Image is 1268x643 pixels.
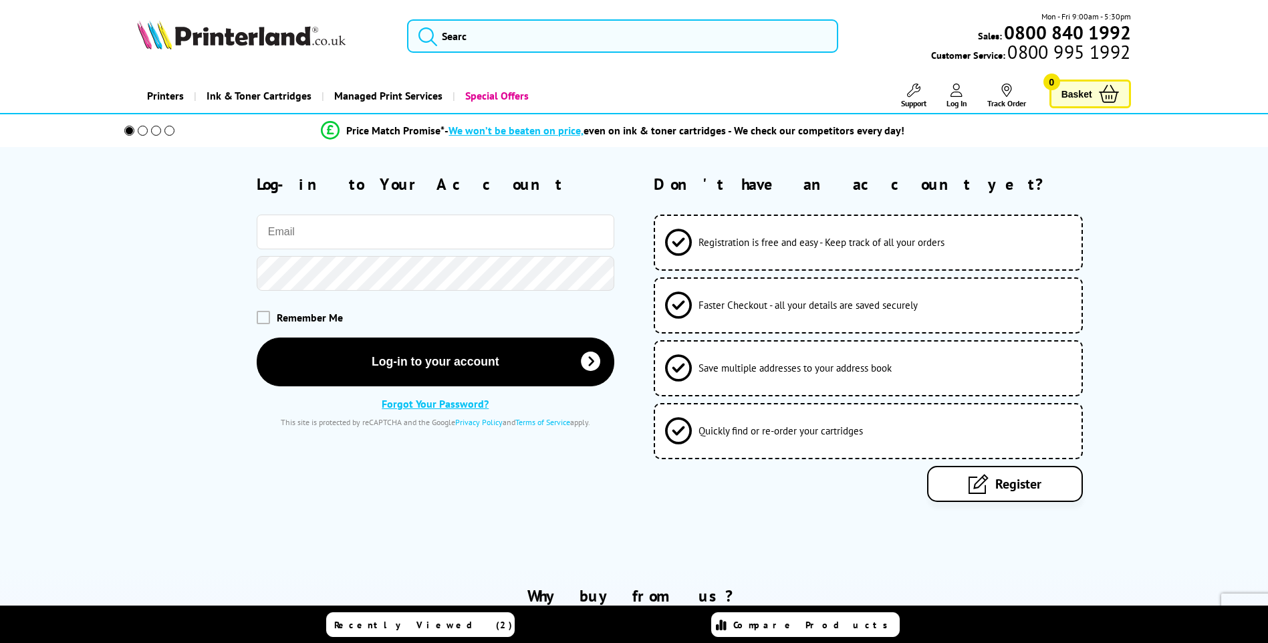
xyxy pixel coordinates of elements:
span: Faster Checkout - all your details are saved securely [699,299,918,311]
span: Register [995,475,1041,493]
a: Recently Viewed (2) [326,612,515,637]
a: Managed Print Services [322,79,453,113]
a: Basket 0 [1049,80,1131,108]
span: We won’t be beaten on price, [449,124,584,137]
a: Forgot Your Password? [382,397,489,410]
a: Special Offers [453,79,539,113]
span: 0 [1043,74,1060,90]
img: Printerland Logo [137,20,346,49]
span: Save multiple addresses to your address book [699,362,892,374]
span: Mon - Fri 9:00am - 5:30pm [1041,10,1131,23]
li: modal_Promise [106,119,1120,142]
h2: Don't have an account yet? [654,174,1130,195]
span: Log In [946,98,967,108]
span: Registration is free and easy - Keep track of all your orders [699,236,944,249]
div: - even on ink & toner cartridges - We check our competitors every day! [445,124,904,137]
input: Email [257,215,614,249]
span: Remember Me [277,311,343,324]
span: Customer Service: [931,45,1130,61]
h2: Log-in to Your Account [257,174,614,195]
span: Compare Products [733,619,895,631]
a: Compare Products [711,612,900,637]
span: Basket [1061,85,1092,103]
b: 0800 840 1992 [1004,20,1131,45]
h2: Why buy from us? [137,586,1130,606]
a: Privacy Policy [455,417,503,427]
a: Ink & Toner Cartridges [194,79,322,113]
a: 0800 840 1992 [1002,26,1131,39]
span: Ink & Toner Cartridges [207,79,311,113]
div: This site is protected by reCAPTCHA and the Google and apply. [257,417,614,427]
a: Printers [137,79,194,113]
a: Track Order [987,84,1026,108]
span: Support [901,98,926,108]
input: Searc [407,19,838,53]
span: Price Match Promise* [346,124,445,137]
span: 0800 995 1992 [1005,45,1130,58]
button: Log-in to your account [257,338,614,386]
a: Register [927,466,1083,502]
a: Printerland Logo [137,20,390,52]
span: Sales: [978,29,1002,42]
span: Recently Viewed (2) [334,619,513,631]
span: Quickly find or re-order your cartridges [699,424,863,437]
a: Terms of Service [515,417,570,427]
a: Support [901,84,926,108]
a: Log In [946,84,967,108]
